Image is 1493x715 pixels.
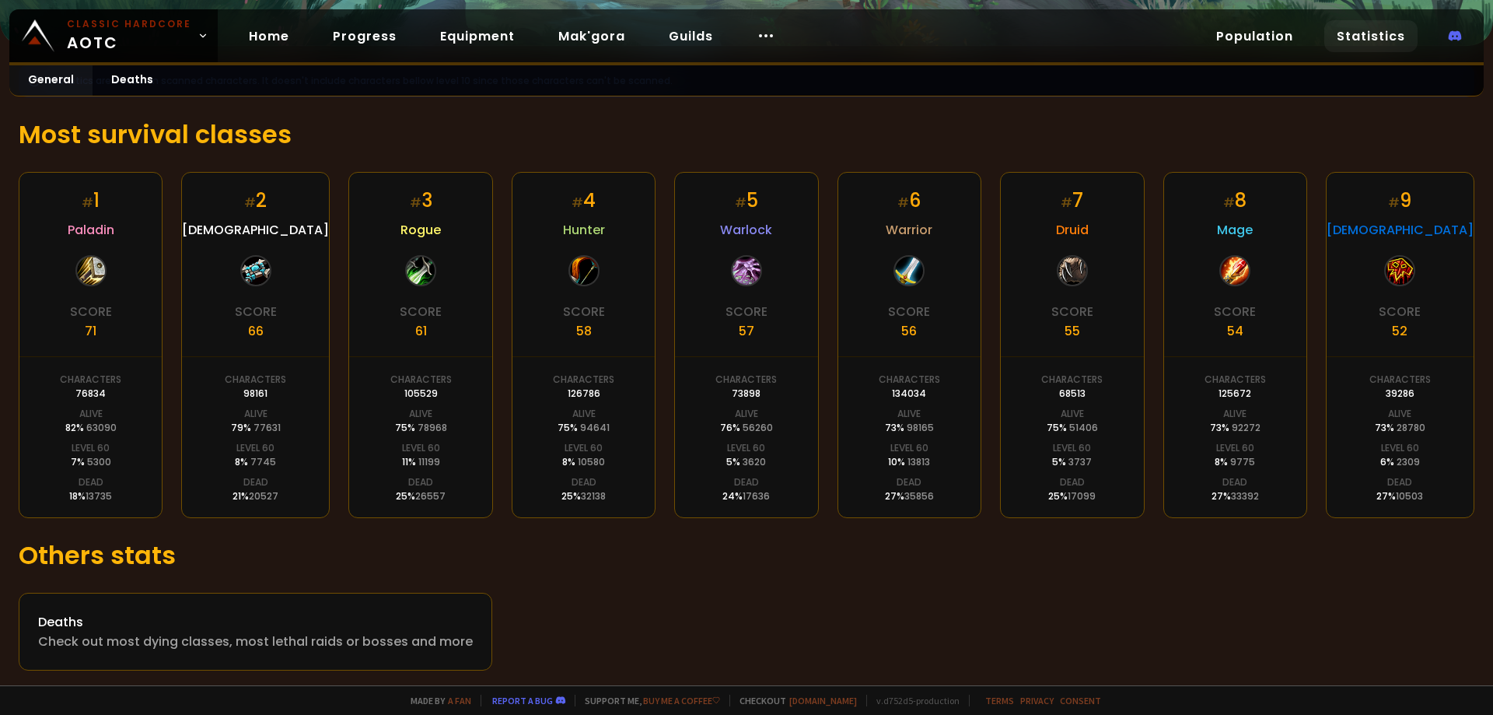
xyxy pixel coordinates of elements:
[75,387,106,401] div: 76834
[390,373,452,387] div: Characters
[578,455,605,468] span: 10580
[866,695,960,706] span: v. d752d5 - production
[415,321,427,341] div: 61
[726,455,766,469] div: 5 %
[1230,455,1255,468] span: 9775
[729,695,857,706] span: Checkout
[67,17,191,31] small: Classic Hardcore
[897,475,921,489] div: Dead
[1388,194,1400,212] small: #
[236,441,274,455] div: Level 60
[656,20,726,52] a: Guilds
[907,421,934,434] span: 98165
[1388,407,1411,421] div: Alive
[739,321,754,341] div: 57
[985,695,1014,706] a: Terms
[1327,220,1474,240] span: [DEMOGRAPHIC_DATA]
[1068,455,1092,468] span: 3737
[225,373,286,387] div: Characters
[1020,695,1054,706] a: Privacy
[1386,387,1414,401] div: 39286
[1392,321,1407,341] div: 52
[86,489,112,503] span: 13735
[558,421,610,435] div: 75 %
[1381,441,1419,455] div: Level 60
[1223,187,1246,214] div: 8
[87,455,111,468] span: 5300
[19,537,1474,574] h1: Others stats
[320,20,409,52] a: Progress
[743,489,770,503] span: 17636
[395,421,447,435] div: 75 %
[1219,387,1251,401] div: 125672
[643,695,720,706] a: Buy me a coffee
[253,421,281,434] span: 77631
[572,187,596,214] div: 4
[1061,194,1072,212] small: #
[1204,20,1306,52] a: Population
[1052,455,1092,469] div: 5 %
[720,220,772,240] span: Warlock
[70,302,112,321] div: Score
[743,455,766,468] span: 3620
[879,373,940,387] div: Characters
[1223,194,1235,212] small: #
[231,421,281,435] div: 79 %
[886,220,932,240] span: Warrior
[82,187,100,214] div: 1
[888,455,930,469] div: 10 %
[1231,489,1259,503] span: 33392
[243,387,267,401] div: 98161
[248,321,264,341] div: 66
[575,695,720,706] span: Support me,
[562,455,605,469] div: 8 %
[400,220,441,240] span: Rogue
[244,187,267,214] div: 2
[71,455,111,469] div: 7 %
[581,489,606,503] span: 32138
[19,116,1474,153] h1: Most survival classes
[1232,421,1260,434] span: 92272
[1047,421,1098,435] div: 75 %
[448,695,471,706] a: a fan
[715,373,777,387] div: Characters
[720,421,773,435] div: 76 %
[897,407,921,421] div: Alive
[82,194,93,212] small: #
[1324,20,1418,52] a: Statistics
[885,421,934,435] div: 73 %
[409,407,432,421] div: Alive
[1397,421,1425,434] span: 28780
[892,387,926,401] div: 134034
[9,9,218,62] a: Classic HardcoreAOTC
[418,421,447,434] span: 78968
[1068,489,1096,503] span: 17099
[1210,421,1260,435] div: 73 %
[1051,302,1093,321] div: Score
[1216,441,1254,455] div: Level 60
[410,187,432,214] div: 3
[888,302,930,321] div: Score
[93,65,172,96] a: Deaths
[401,695,471,706] span: Made by
[233,489,278,503] div: 21 %
[885,489,934,503] div: 27 %
[68,220,114,240] span: Paladin
[561,489,606,503] div: 25 %
[1060,475,1085,489] div: Dead
[726,302,767,321] div: Score
[1214,302,1256,321] div: Score
[69,489,112,503] div: 18 %
[249,489,278,503] span: 20527
[244,407,267,421] div: Alive
[1061,407,1084,421] div: Alive
[408,475,433,489] div: Dead
[402,441,440,455] div: Level 60
[1041,373,1103,387] div: Characters
[1227,321,1243,341] div: 54
[236,20,302,52] a: Home
[1379,302,1421,321] div: Score
[410,194,421,212] small: #
[904,489,934,503] span: 35856
[244,194,256,212] small: #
